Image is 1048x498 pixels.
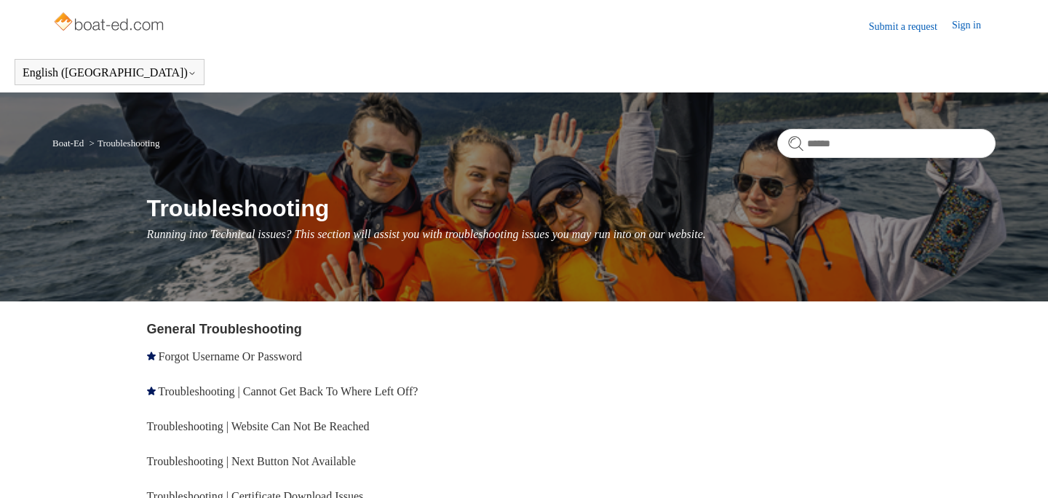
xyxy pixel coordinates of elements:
[147,191,996,226] h1: Troubleshooting
[147,455,356,467] a: Troubleshooting | Next Button Not Available
[777,129,996,158] input: Search
[23,66,196,79] button: English ([GEOGRAPHIC_DATA])
[52,9,168,38] img: Boat-Ed Help Center home page
[147,352,156,360] svg: Promoted article
[147,322,302,336] a: General Troubleshooting
[147,387,156,395] svg: Promoted article
[869,19,952,34] a: Submit a request
[159,350,302,363] a: Forgot Username Or Password
[952,17,996,35] a: Sign in
[147,420,370,432] a: Troubleshooting | Website Can Not Be Reached
[52,138,87,149] li: Boat-Ed
[158,385,418,398] a: Troubleshooting | Cannot Get Back To Where Left Off?
[147,226,996,243] p: Running into Technical issues? This section will assist you with troubleshooting issues you may r...
[87,138,160,149] li: Troubleshooting
[52,138,84,149] a: Boat-Ed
